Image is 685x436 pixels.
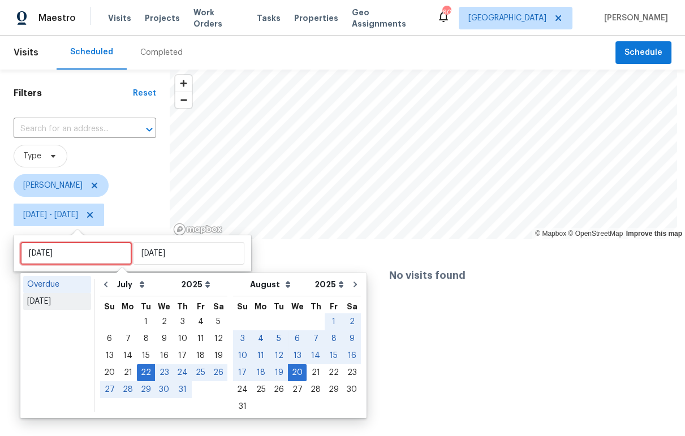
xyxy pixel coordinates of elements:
[137,330,155,347] div: Tue Jul 08 2025
[119,365,137,381] div: 21
[119,330,137,347] div: Mon Jul 07 2025
[307,331,325,347] div: 7
[173,314,192,330] div: 3
[155,330,173,347] div: Wed Jul 09 2025
[233,347,252,364] div: Sun Aug 10 2025
[119,382,137,398] div: 28
[288,364,307,381] div: Wed Aug 20 2025
[270,364,288,381] div: Tue Aug 19 2025
[137,365,155,381] div: 22
[192,348,209,364] div: 18
[288,382,307,398] div: 27
[307,365,325,381] div: 21
[114,276,178,293] select: Month
[352,7,423,29] span: Geo Assignments
[257,14,281,22] span: Tasks
[100,330,119,347] div: Sun Jul 06 2025
[343,365,361,381] div: 23
[307,348,325,364] div: 14
[325,365,343,381] div: 22
[20,242,132,265] input: Sat, Jan 01
[100,381,119,398] div: Sun Jul 27 2025
[173,223,223,236] a: Mapbox homepage
[307,347,325,364] div: Thu Aug 14 2025
[252,381,270,398] div: Mon Aug 25 2025
[192,331,209,347] div: 11
[175,92,192,108] button: Zoom out
[624,46,662,60] span: Schedule
[178,276,213,293] select: Year
[155,382,173,398] div: 30
[209,348,227,364] div: 19
[119,331,137,347] div: 7
[155,313,173,330] div: Wed Jul 02 2025
[119,381,137,398] div: Mon Jul 28 2025
[325,348,343,364] div: 15
[252,348,270,364] div: 11
[173,381,192,398] div: Thu Jul 31 2025
[288,365,307,381] div: 20
[233,399,252,415] div: 31
[100,365,119,381] div: 20
[137,348,155,364] div: 15
[137,382,155,398] div: 29
[38,12,76,24] span: Maestro
[122,303,134,310] abbr: Monday
[192,314,209,330] div: 4
[233,398,252,415] div: Sun Aug 31 2025
[209,313,227,330] div: Sat Jul 05 2025
[100,348,119,364] div: 13
[108,12,131,24] span: Visits
[270,348,288,364] div: 12
[177,303,188,310] abbr: Thursday
[535,230,566,238] a: Mapbox
[330,303,338,310] abbr: Friday
[343,381,361,398] div: Sat Aug 30 2025
[274,303,284,310] abbr: Tuesday
[343,331,361,347] div: 9
[343,330,361,347] div: Sat Aug 09 2025
[173,364,192,381] div: Thu Jul 24 2025
[209,331,227,347] div: 12
[325,314,343,330] div: 1
[155,314,173,330] div: 2
[175,75,192,92] button: Zoom in
[233,331,252,347] div: 3
[307,364,325,381] div: Thu Aug 21 2025
[311,303,321,310] abbr: Thursday
[173,347,192,364] div: Thu Jul 17 2025
[270,330,288,347] div: Tue Aug 05 2025
[615,41,671,64] button: Schedule
[23,180,83,191] span: [PERSON_NAME]
[252,347,270,364] div: Mon Aug 11 2025
[343,364,361,381] div: Sat Aug 23 2025
[233,330,252,347] div: Sun Aug 03 2025
[270,331,288,347] div: 5
[133,242,244,265] input: End date
[141,122,157,137] button: Open
[100,331,119,347] div: 6
[252,382,270,398] div: 25
[288,347,307,364] div: Wed Aug 13 2025
[158,303,170,310] abbr: Wednesday
[237,303,248,310] abbr: Sunday
[294,12,338,24] span: Properties
[307,330,325,347] div: Thu Aug 07 2025
[247,276,312,293] select: Month
[155,347,173,364] div: Wed Jul 16 2025
[133,88,156,99] div: Reset
[137,314,155,330] div: 1
[209,347,227,364] div: Sat Jul 19 2025
[325,347,343,364] div: Fri Aug 15 2025
[192,313,209,330] div: Fri Jul 04 2025
[192,347,209,364] div: Fri Jul 18 2025
[173,313,192,330] div: Thu Jul 03 2025
[27,296,87,307] div: [DATE]
[104,303,115,310] abbr: Sunday
[14,120,124,138] input: Search for an address...
[100,347,119,364] div: Sun Jul 13 2025
[70,46,113,58] div: Scheduled
[568,230,623,238] a: OpenStreetMap
[600,12,668,24] span: [PERSON_NAME]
